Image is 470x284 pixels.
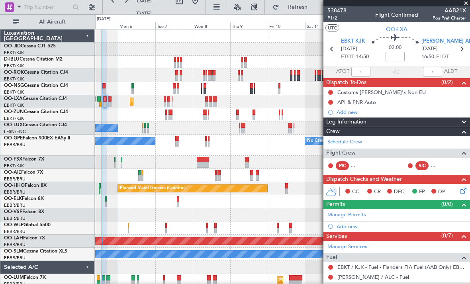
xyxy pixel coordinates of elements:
span: FP [419,188,425,196]
div: Sun 5 [80,22,118,29]
a: EBKT/KJK [4,102,24,108]
span: Crew [326,127,340,136]
span: OO-HHO [4,183,25,188]
button: Refresh [269,1,317,14]
span: Dispatch To-Dos [326,78,366,87]
span: OO-VSF [4,210,22,214]
span: AAB21X [433,6,466,15]
a: OO-LAHFalcon 7X [4,236,45,241]
span: ATOT [336,68,349,76]
span: D-IBLU [4,57,20,62]
span: (0/0) [441,200,453,208]
div: - - [351,162,369,169]
a: OO-ZUNCessna Citation CJ4 [4,110,68,114]
span: CC, [352,188,361,196]
div: Planned Maint Geneva (Cointrin) [120,182,186,194]
span: OO-LXA [386,25,407,33]
div: Mon 6 [118,22,155,29]
span: OO-AIE [4,170,21,175]
a: OO-ELKFalcon 8X [4,196,44,201]
span: OO-FSX [4,157,22,162]
div: Sat 11 [305,22,343,29]
a: EBBR/BRU [4,189,25,195]
a: EBKT / KJK - Fuel - Flanders FIA Fuel (AAB Only) EBKT / KJK [337,264,466,270]
a: EBBR/BRU [4,215,25,221]
span: OO-SLM [4,249,23,254]
a: EBBR/BRU [4,176,25,182]
button: All Aircraft [9,16,86,28]
span: ELDT [436,53,449,61]
span: CR [374,188,381,196]
span: OO-LUX [4,123,23,127]
div: Tue 7 [155,22,193,29]
span: OO-LUM [4,275,24,280]
a: OO-JIDCessna CJ1 525 [4,44,56,49]
a: LFSN/ENC [4,129,26,135]
div: Customs [PERSON_NAME]'s Non EU [337,89,426,96]
span: DP [438,188,445,196]
div: Add new [337,223,466,230]
a: EBBR/BRU [4,202,25,208]
span: ALDT [444,68,457,76]
span: OO-LAH [4,236,23,241]
span: (0/2) [441,78,453,86]
span: DFC, [394,188,406,196]
span: 16:50 [421,53,434,61]
a: EBBR/BRU [4,142,25,148]
span: ETOT [341,53,354,61]
span: Services [326,232,347,241]
span: [DATE] [341,45,357,53]
input: Trip Number [24,1,70,13]
a: OO-VSFFalcon 8X [4,210,44,214]
a: OO-LUXCessna Citation CJ4 [4,123,67,127]
a: OO-GPEFalcon 900EX EASy II [4,136,70,141]
div: Planned Maint Kortrijk-[GEOGRAPHIC_DATA] [132,96,225,108]
div: No Crew [GEOGRAPHIC_DATA] ([GEOGRAPHIC_DATA] National) [307,135,441,147]
a: D-IBLUCessna Citation M2 [4,57,63,62]
div: PIC [336,161,349,170]
span: Leg Information [326,118,366,127]
span: OO-WLP [4,223,23,227]
span: OO-ZUN [4,110,24,114]
div: [DATE] [97,16,110,23]
a: Manage Services [327,243,367,251]
div: Thu 9 [230,22,268,29]
span: OO-ELK [4,196,22,201]
span: OO-LXA [4,96,23,101]
a: EBKT/KJK [4,63,24,69]
a: [PERSON_NAME] / ALC - Fuel [337,274,409,280]
a: EBBR/BRU [4,255,25,261]
a: EBKT/KJK [4,116,24,121]
a: OO-LUMFalcon 7X [4,275,46,280]
div: - - [431,162,448,169]
span: Flight Crew [326,149,356,158]
a: EBBR/BRU [4,229,25,235]
span: Permits [326,200,345,209]
a: OO-AIEFalcon 7X [4,170,43,175]
span: OO-NSG [4,83,24,88]
span: 14:50 [356,53,369,61]
span: (0/7) [441,231,453,240]
span: EBKT KJK [341,37,365,45]
span: OO-JID [4,44,21,49]
span: All Aircraft [21,19,84,25]
span: 02:00 [389,44,401,52]
a: OO-HHOFalcon 8X [4,183,47,188]
a: OO-NSGCessna Citation CJ4 [4,83,68,88]
span: OO-ROK [4,70,24,75]
a: EBKT/KJK [4,89,24,95]
span: Fuel [326,253,337,262]
span: Pos Pref Charter [433,15,466,22]
a: OO-LXACessna Citation CJ4 [4,96,67,101]
a: OO-FSXFalcon 7X [4,157,44,162]
span: Refresh [281,4,314,10]
button: UTC [325,24,339,31]
span: [DATE] [421,45,438,53]
a: OO-SLMCessna Citation XLS [4,249,67,254]
div: Add new [337,109,466,116]
div: Wed 8 [193,22,230,29]
div: API & PNR Auto [337,99,376,106]
a: OO-ROKCessna Citation CJ4 [4,70,68,75]
span: Dispatch Checks and Weather [326,175,402,184]
div: Flight Confirmed [375,11,418,19]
